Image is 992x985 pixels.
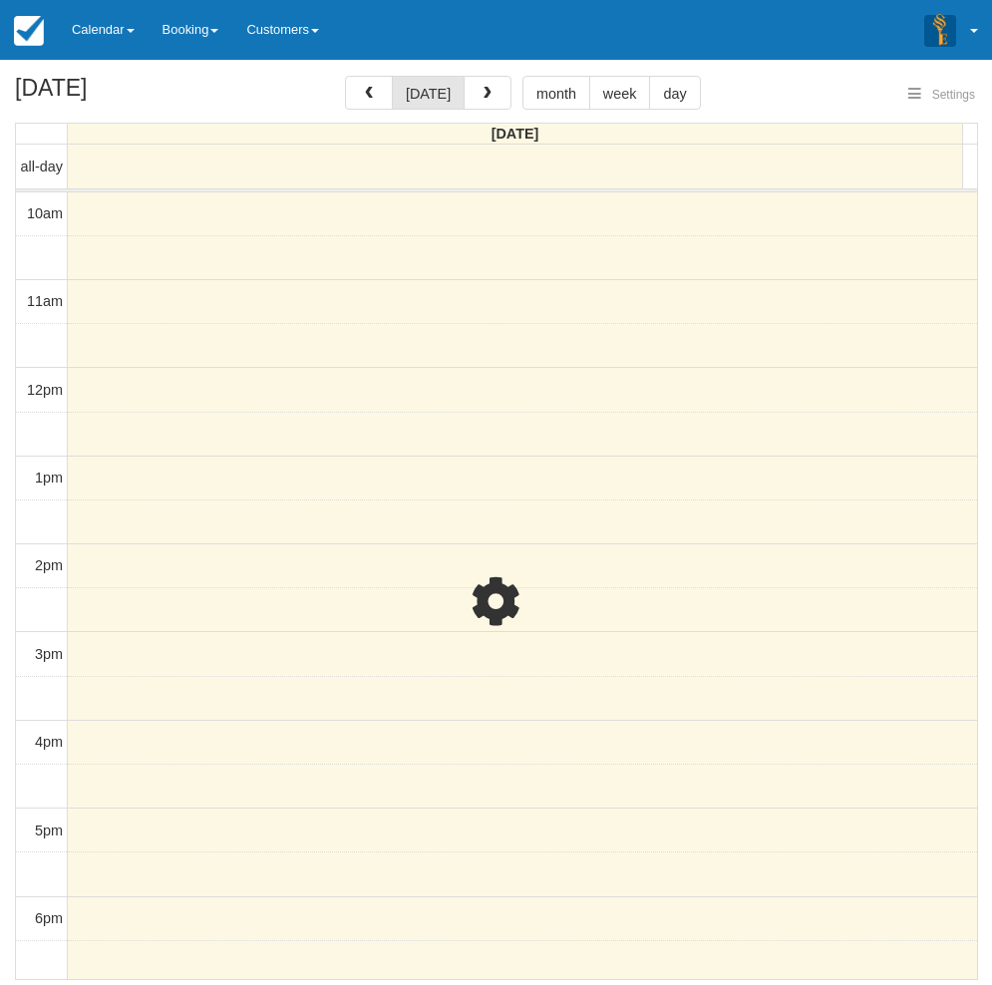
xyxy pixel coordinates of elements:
button: day [649,76,700,110]
span: 2pm [35,557,63,573]
button: Settings [896,81,987,110]
span: 6pm [35,910,63,926]
button: week [589,76,651,110]
button: month [522,76,590,110]
span: 1pm [35,470,63,486]
span: 12pm [27,382,63,398]
h2: [DATE] [15,76,267,113]
span: Settings [932,88,975,102]
span: 11am [27,293,63,309]
span: 5pm [35,822,63,838]
span: 4pm [35,734,63,750]
img: A3 [924,14,956,46]
span: all-day [21,159,63,174]
img: checkfront-main-nav-mini-logo.png [14,16,44,46]
span: 3pm [35,646,63,662]
span: 10am [27,205,63,221]
span: [DATE] [492,126,539,142]
button: [DATE] [392,76,465,110]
